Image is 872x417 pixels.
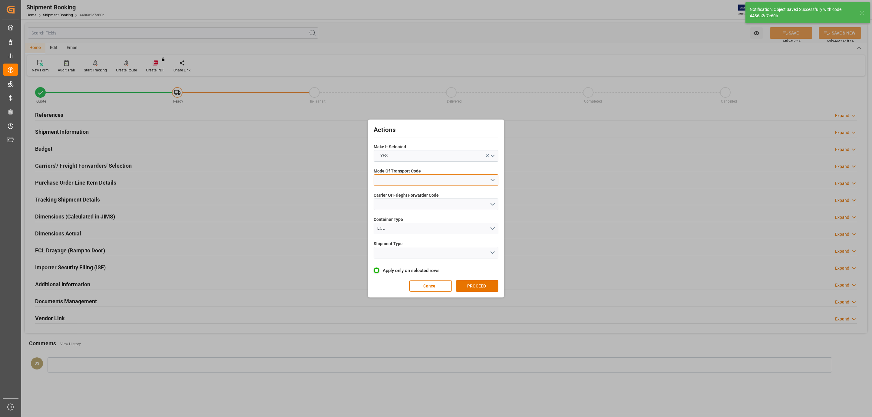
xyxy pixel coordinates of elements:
[374,174,498,186] button: open menu
[374,267,498,274] label: Apply only on selected rows
[374,241,403,247] span: Shipment Type
[456,280,498,292] button: PROCEED
[374,216,403,223] span: Container Type
[377,225,490,231] div: LCL
[374,168,421,174] span: Mode Of Transport Code
[374,125,498,135] h2: Actions
[374,223,498,234] button: open menu
[374,192,439,199] span: Carrier Or Frieght Forwarder Code
[374,150,498,162] button: open menu
[374,199,498,210] button: open menu
[374,144,406,150] span: Make It Selected
[409,280,452,292] button: Cancel
[374,247,498,258] button: open menu
[377,153,391,159] span: YES
[750,6,854,19] div: Notification: Object Saved Successfully with code 4486a2c7e60b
